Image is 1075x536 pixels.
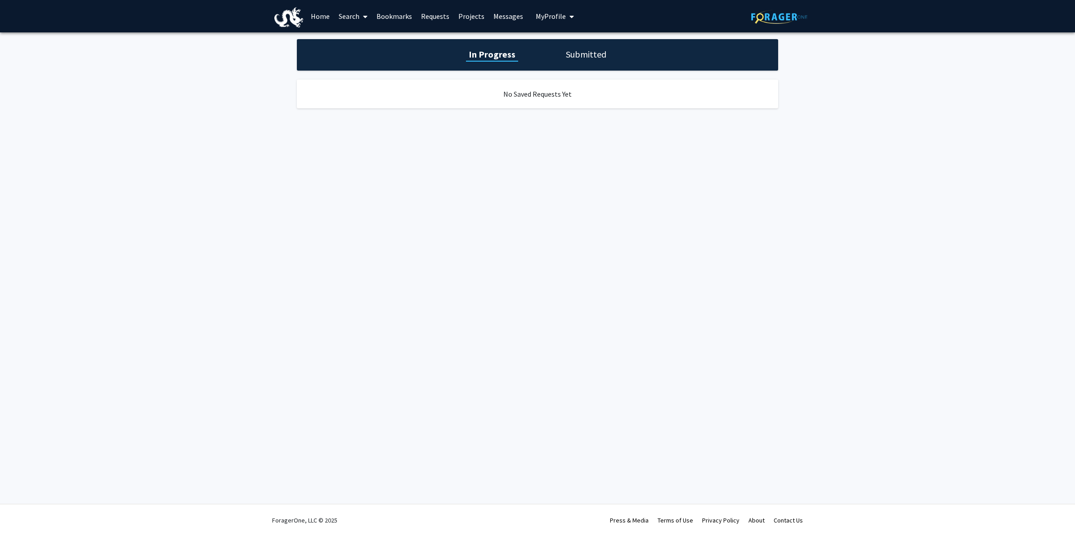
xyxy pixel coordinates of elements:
[489,0,528,32] a: Messages
[610,516,649,524] a: Press & Media
[563,48,609,61] h1: Submitted
[372,0,417,32] a: Bookmarks
[751,10,807,24] img: ForagerOne Logo
[297,80,778,108] div: No Saved Requests Yet
[274,7,303,27] img: Drexel University Logo
[466,48,518,61] h1: In Progress
[334,0,372,32] a: Search
[536,12,566,21] span: My Profile
[417,0,454,32] a: Requests
[272,505,337,536] div: ForagerOne, LLC © 2025
[702,516,739,524] a: Privacy Policy
[454,0,489,32] a: Projects
[774,516,803,524] a: Contact Us
[658,516,693,524] a: Terms of Use
[7,496,38,529] iframe: Chat
[306,0,334,32] a: Home
[748,516,765,524] a: About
